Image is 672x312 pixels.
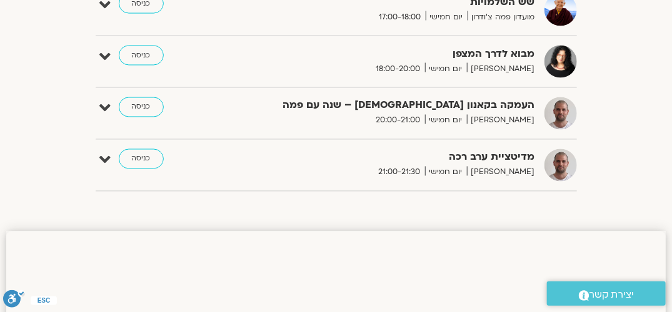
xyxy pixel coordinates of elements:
strong: העמקה בקאנון [DEMOGRAPHIC_DATA] – שנה עם פמה [266,97,535,114]
span: [PERSON_NAME] [467,114,535,127]
span: יום חמישי [425,114,467,127]
span: יום חמישי [425,62,467,76]
a: כניסה [119,46,164,66]
span: [PERSON_NAME] [467,62,535,76]
span: יצירת קשר [589,286,634,303]
span: 20:00-21:00 [372,114,425,127]
span: מועדון פמה צ'ודרון [468,11,535,24]
a: יצירת קשר [547,281,666,306]
a: כניסה [119,97,164,117]
span: 17:00-18:00 [375,11,426,24]
a: כניסה [119,149,164,169]
strong: מבוא לדרך המצפן [266,46,535,62]
span: יום חמישי [425,166,467,179]
span: 21:00-21:30 [374,166,425,179]
span: 18:00-20:00 [372,62,425,76]
span: [PERSON_NAME] [467,166,535,179]
strong: מדיטציית ערב רכה [266,149,535,166]
span: יום חמישי [426,11,468,24]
